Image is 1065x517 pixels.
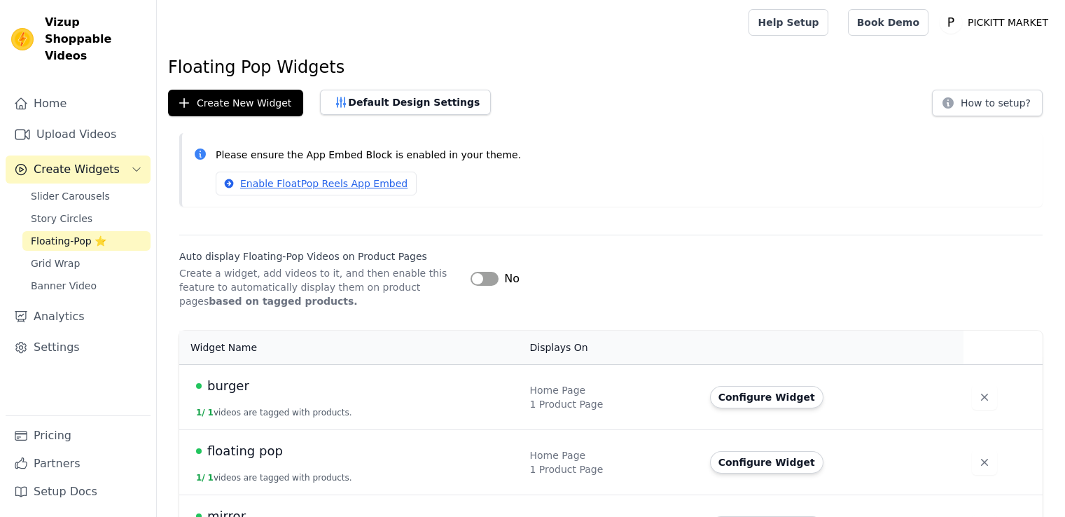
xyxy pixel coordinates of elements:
[179,331,521,365] th: Widget Name
[209,296,357,307] strong: based on tagged products.
[529,462,692,476] div: 1 Product Page
[22,276,151,296] a: Banner Video
[168,90,303,116] button: Create New Widget
[6,333,151,361] a: Settings
[529,397,692,411] div: 1 Product Page
[196,472,352,483] button: 1/ 1videos are tagged with products.
[22,254,151,273] a: Grid Wrap
[216,147,1031,163] p: Please ensure the App Embed Block is enabled in your theme.
[34,161,120,178] span: Create Widgets
[749,9,828,36] a: Help Setup
[196,473,205,483] span: 1 /
[6,303,151,331] a: Analytics
[168,56,1054,78] h1: Floating Pop Widgets
[196,448,202,454] span: Live Published
[710,451,823,474] button: Configure Widget
[179,266,459,308] p: Create a widget, add videos to it, and then enable this feature to automatically display them on ...
[207,441,283,461] span: floating pop
[972,450,997,475] button: Delete widget
[6,156,151,184] button: Create Widgets
[196,407,352,418] button: 1/ 1videos are tagged with products.
[31,256,80,270] span: Grid Wrap
[6,90,151,118] a: Home
[521,331,701,365] th: Displays On
[529,383,692,397] div: Home Page
[947,15,954,29] text: P
[31,189,110,203] span: Slider Carousels
[207,376,249,396] span: burger
[940,10,1054,35] button: P PICKITT MARKET
[932,90,1043,116] button: How to setup?
[22,231,151,251] a: Floating-Pop ⭐
[471,270,520,287] button: No
[6,422,151,450] a: Pricing
[31,279,97,293] span: Banner Video
[848,9,928,36] a: Book Demo
[31,212,92,226] span: Story Circles
[504,270,520,287] span: No
[31,234,106,248] span: Floating-Pop ⭐
[179,249,459,263] label: Auto display Floating-Pop Videos on Product Pages
[216,172,417,195] a: Enable FloatPop Reels App Embed
[320,90,491,115] button: Default Design Settings
[710,386,823,408] button: Configure Widget
[11,28,34,50] img: Vizup
[932,99,1043,113] a: How to setup?
[6,120,151,149] a: Upload Videos
[196,383,202,389] span: Live Published
[45,14,145,64] span: Vizup Shoppable Videos
[962,10,1054,35] p: PICKITT MARKET
[529,448,692,462] div: Home Page
[208,408,214,418] span: 1
[6,478,151,506] a: Setup Docs
[22,209,151,228] a: Story Circles
[22,186,151,206] a: Slider Carousels
[208,473,214,483] span: 1
[196,408,205,418] span: 1 /
[6,450,151,478] a: Partners
[972,385,997,410] button: Delete widget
